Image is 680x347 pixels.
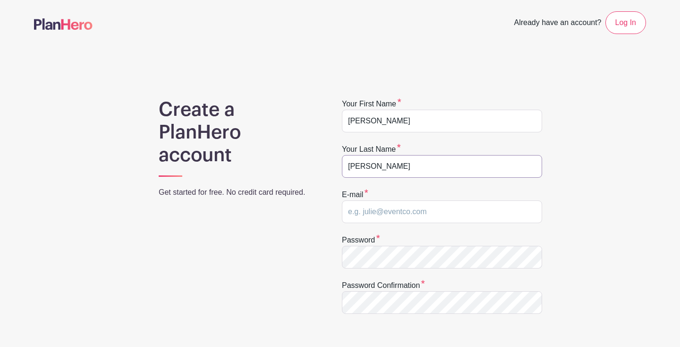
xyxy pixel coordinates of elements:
[342,280,425,291] label: Password confirmation
[34,18,93,30] img: logo-507f7623f17ff9eddc593b1ce0a138ce2505c220e1c5a4e2b4648c50719b7d32.svg
[342,155,542,178] input: e.g. Smith
[159,98,317,166] h1: Create a PlanHero account
[514,13,602,34] span: Already have an account?
[342,189,368,200] label: E-mail
[342,110,542,132] input: e.g. Julie
[159,187,317,198] p: Get started for free. No credit card required.
[342,98,401,110] label: Your first name
[605,11,646,34] a: Log In
[342,144,401,155] label: Your last name
[342,200,542,223] input: e.g. julie@eventco.com
[342,234,380,246] label: Password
